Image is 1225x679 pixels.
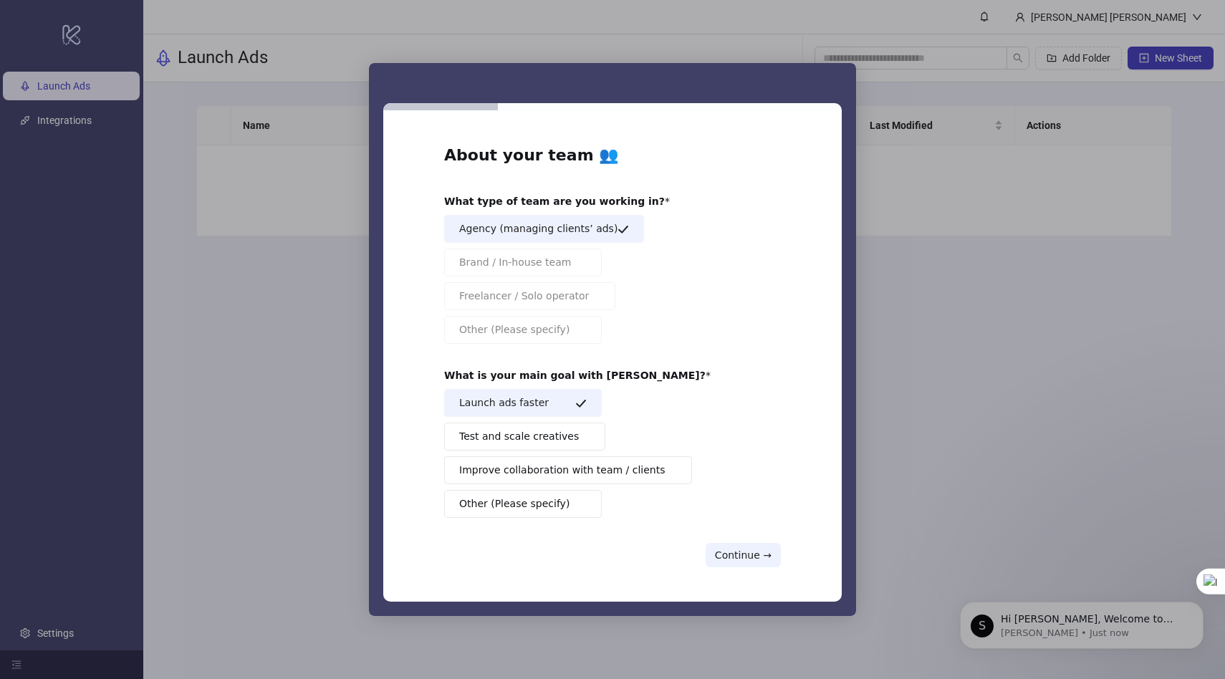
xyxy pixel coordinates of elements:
span: Agency (managing clients’ ads) [459,221,618,236]
button: Other (Please specify) [444,316,602,344]
b: What type of team are you working in? [444,196,665,207]
button: Agency (managing clients’ ads) [444,215,644,243]
p: Hi [PERSON_NAME], Welcome to [DOMAIN_NAME]! 🎉 You’re all set to start launching ads effortlessly.... [62,41,247,55]
b: What is your main goal with [PERSON_NAME]? [444,370,706,381]
div: Profile image for Simon [32,43,55,66]
span: Launch ads faster [459,395,549,410]
p: Message from Simon, sent Just now [62,55,247,68]
span: Test and scale creatives [459,429,579,444]
button: Launch ads faster [444,389,602,417]
span: Other (Please specify) [459,322,570,337]
span: Brand / In-house team [459,255,571,270]
div: message notification from Simon, Just now. Hi Thanh, Welcome to Kitchn.io! 🎉 You’re all set to st... [21,30,265,77]
span: Other (Please specify) [459,496,570,511]
span: Improve collaboration with team / clients [459,463,666,478]
b: About your team 👥 [444,146,618,164]
button: Test and scale creatives [444,423,605,451]
button: Brand / In-house team [444,249,602,276]
span: Freelancer / Solo operator [459,289,589,304]
button: Continue → [706,543,781,567]
button: Freelancer / Solo operator [444,282,615,310]
button: Other (Please specify) [444,490,602,518]
button: Improve collaboration with team / clients [444,456,692,484]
